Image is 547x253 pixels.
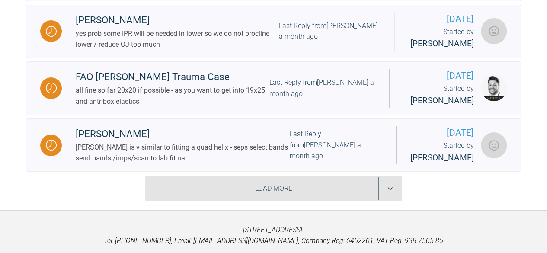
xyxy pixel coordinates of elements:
[14,224,533,247] p: [STREET_ADDRESS]. Tel: [PHONE_NUMBER], Email: [EMAIL_ADDRESS][DOMAIN_NAME], Company Reg: 6452201,...
[410,126,474,140] span: [DATE]
[26,61,521,115] a: WaitingFAO [PERSON_NAME]-Trauma Caseall fine so far 20x20 if possible - as you want to get into 1...
[408,26,474,51] div: Started by
[76,85,269,107] div: all fine so far 20x20 if possible - as you want to get into 19x25 and antr box elastics
[46,83,57,93] img: Waiting
[481,75,507,101] img: Guy Wells
[76,126,290,142] div: [PERSON_NAME]
[46,140,57,151] img: Waiting
[76,142,290,164] div: [PERSON_NAME] is v similar to fitting a quad helix - seps select bands send bands /imps/scan to l...
[410,96,474,106] span: [PERSON_NAME]
[145,176,402,201] div: Load More
[481,18,507,44] img: Eamon OReilly
[26,118,521,172] a: Waiting[PERSON_NAME][PERSON_NAME] is v similar to fitting a quad helix - seps select bands send b...
[403,69,474,83] span: [DATE]
[481,132,507,158] img: Mezmin Sawani
[410,153,474,163] span: [PERSON_NAME]
[76,13,278,28] div: [PERSON_NAME]
[410,38,474,48] span: [PERSON_NAME]
[403,83,474,107] div: Started by
[408,12,474,26] span: [DATE]
[410,140,474,164] div: Started by
[76,69,269,85] div: FAO [PERSON_NAME]-Trauma Case
[26,5,521,58] a: Waiting[PERSON_NAME]yes prob some IPR will be needed in lower so we do not procline lower / reduc...
[76,28,278,50] div: yes prob some IPR will be needed in lower so we do not procline lower / reduce OJ too much
[269,77,376,99] div: Last Reply from [PERSON_NAME] a month ago
[290,128,382,162] div: Last Reply from [PERSON_NAME] a month ago
[46,26,57,37] img: Waiting
[278,20,380,42] div: Last Reply from [PERSON_NAME] a month ago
